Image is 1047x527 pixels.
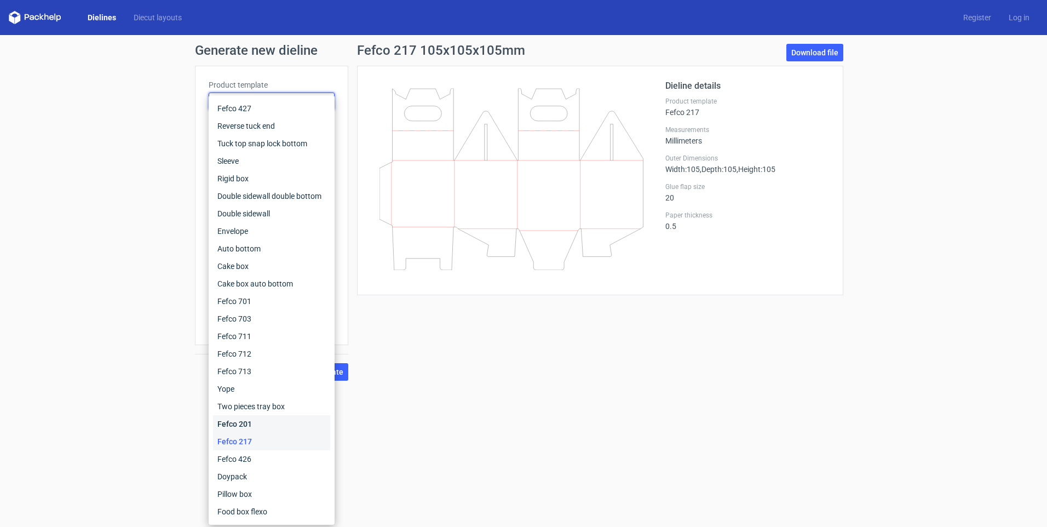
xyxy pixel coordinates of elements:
h1: Generate new dieline [195,44,852,57]
div: Sleeve [213,152,330,170]
div: Fefco 711 [213,328,330,345]
label: Product template [665,97,830,106]
div: Cake box auto bottom [213,275,330,293]
a: Log in [1000,12,1038,23]
div: Auto bottom [213,240,330,257]
label: Product template [209,79,335,90]
div: Fefco 217 [213,433,330,450]
div: Fefco 701 [213,293,330,310]
div: Fefco 703 [213,310,330,328]
div: Millimeters [665,125,830,145]
div: Two pieces tray box [213,398,330,415]
div: 20 [665,182,830,202]
a: Download file [786,44,843,61]
div: Tuck top snap lock bottom [213,135,330,152]
label: Paper thickness [665,211,830,220]
a: Dielines [79,12,125,23]
div: Pillow box [213,485,330,503]
div: Double sidewall double bottom [213,187,330,205]
div: 0.5 [665,211,830,231]
h1: Fefco 217 105x105x105mm [357,44,525,57]
label: Glue flap size [665,182,830,191]
div: Fefco 426 [213,450,330,468]
div: Fefco 201 [213,415,330,433]
span: , Height : 105 [737,165,775,174]
div: Fefco 712 [213,345,330,363]
a: Diecut layouts [125,12,191,23]
span: , Depth : 105 [700,165,737,174]
div: Double sidewall [213,205,330,222]
div: Reverse tuck end [213,117,330,135]
div: Envelope [213,222,330,240]
span: Width : 105 [665,165,700,174]
div: Rigid box [213,170,330,187]
div: Yope [213,380,330,398]
div: Food box flexo [213,503,330,520]
div: Cake box [213,257,330,275]
h2: Dieline details [665,79,830,93]
label: Measurements [665,125,830,134]
label: Outer Dimensions [665,154,830,163]
a: Register [954,12,1000,23]
div: Fefco 713 [213,363,330,380]
div: Doypack [213,468,330,485]
div: Fefco 427 [213,100,330,117]
div: Fefco 217 [665,97,830,117]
